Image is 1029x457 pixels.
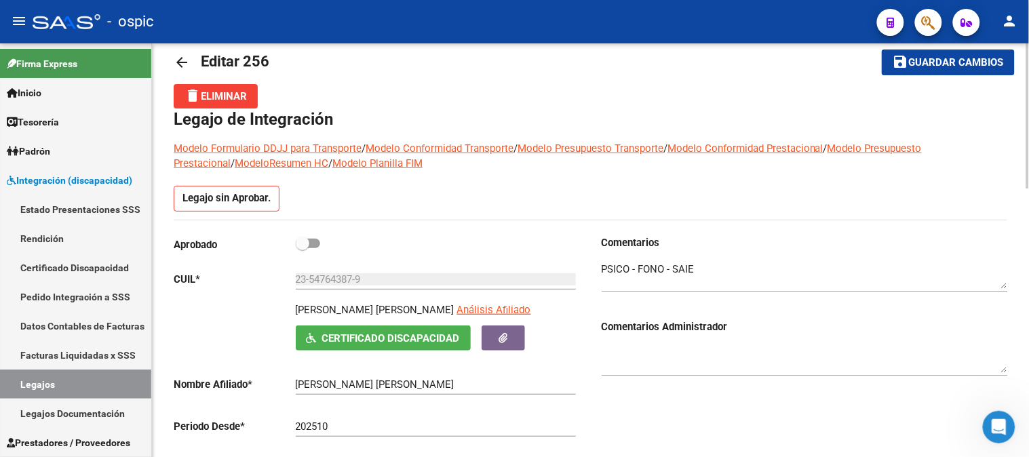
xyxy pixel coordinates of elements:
[457,304,531,316] span: Análisis Afiliado
[107,7,154,37] span: - ospic
[667,142,823,155] a: Modelo Conformidad Prestacional
[882,49,1015,75] button: Guardar cambios
[7,173,132,188] span: Integración (discapacidad)
[235,157,328,170] a: ModeloResumen HC
[7,85,41,100] span: Inicio
[602,235,1008,250] h3: Comentarios
[983,411,1015,443] iframe: Intercom live chat
[909,57,1004,69] span: Guardar cambios
[1002,13,1018,29] mat-icon: person
[185,87,201,104] mat-icon: delete
[185,90,247,102] span: Eliminar
[7,144,50,159] span: Padrón
[201,53,269,70] span: Editar 256
[7,435,130,450] span: Prestadores / Proveedores
[174,108,1007,130] h1: Legajo de Integración
[11,13,27,29] mat-icon: menu
[174,142,362,155] a: Modelo Formulario DDJJ para Transporte
[893,54,909,70] mat-icon: save
[174,84,258,108] button: Eliminar
[366,142,513,155] a: Modelo Conformidad Transporte
[174,272,296,287] p: CUIL
[518,142,663,155] a: Modelo Presupuesto Transporte
[7,115,59,130] span: Tesorería
[602,319,1008,334] h3: Comentarios Administrador
[322,332,460,344] span: Certificado Discapacidad
[174,377,296,392] p: Nombre Afiliado
[174,186,279,212] p: Legajo sin Aprobar.
[332,157,423,170] a: Modelo Planilla FIM
[7,56,77,71] span: Firma Express
[296,325,471,351] button: Certificado Discapacidad
[296,302,454,317] p: [PERSON_NAME] [PERSON_NAME]
[174,237,296,252] p: Aprobado
[174,54,190,71] mat-icon: arrow_back
[174,419,296,434] p: Periodo Desde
